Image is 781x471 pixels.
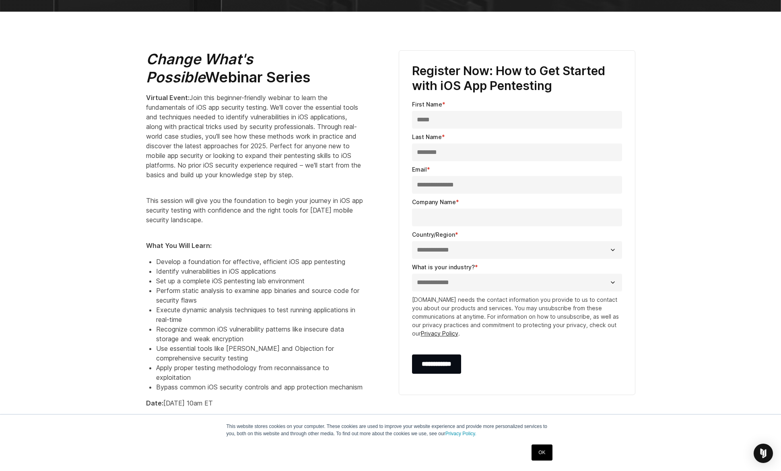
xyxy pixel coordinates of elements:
li: Bypass common iOS security controls and app protection mechanism [156,382,363,392]
strong: Date: [146,399,163,407]
p: This website stores cookies on your computer. These cookies are used to improve your website expe... [227,423,555,437]
h3: Register Now: How to Get Started with iOS App Pentesting [412,63,622,94]
li: Use essential tools like [PERSON_NAME] and Objection for comprehensive security testing [156,344,363,363]
div: Open Intercom Messenger [754,444,773,463]
li: Recognize common iOS vulnerability patterns like insecure data storage and weak encryption [156,324,363,344]
span: This session will give you the foundation to begin your journey in iOS app security testing with ... [146,197,363,224]
li: Develop a foundation for effective, efficient iOS app pentesting [156,257,363,266]
span: First Name [412,101,442,108]
span: What is your industry? [412,264,475,270]
a: Privacy Policy [421,330,458,337]
li: Set up a complete iOS pentesting lab environment [156,276,363,286]
li: Apply proper testing methodology from reconnaissance to exploitation [156,363,363,382]
li: Identify vulnerabilities in iOS applications [156,266,363,276]
span: Company Name [412,199,456,205]
strong: Virtual Event: [146,94,190,102]
li: Execute dynamic analysis techniques to test running applications in real-time [156,305,363,324]
p: [DATE] 10am ET [146,398,363,408]
em: Change What's Possible [146,50,253,86]
h2: Webinar Series [146,50,363,86]
p: [DOMAIN_NAME] needs the contact information you provide to us to contact you about our products a... [412,295,622,338]
li: Perform static analysis to examine app binaries and source code for security flaws [156,286,363,305]
span: Last Name [412,133,442,140]
a: OK [532,444,552,461]
span: Email [412,166,427,173]
a: Privacy Policy. [445,431,476,436]
span: Join this beginner-friendly webinar to learn the fundamentals of iOS app security testing. We'll ... [146,94,361,179]
span: Country/Region [412,231,455,238]
strong: What You Will Learn: [146,242,212,250]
